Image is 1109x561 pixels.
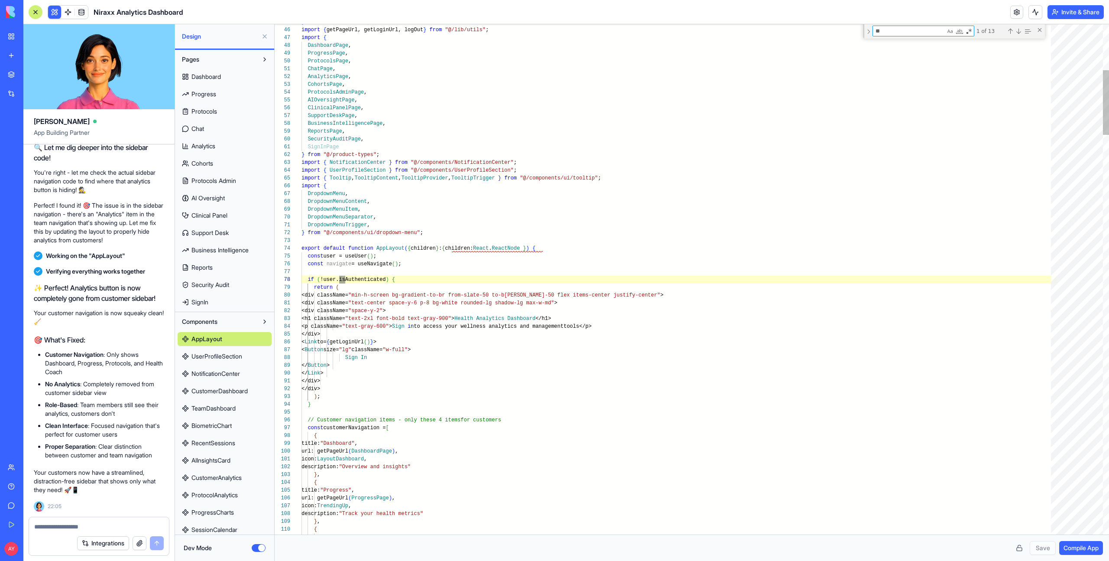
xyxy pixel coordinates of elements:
[34,501,44,512] img: Ella_00000_wcx2te.png
[523,245,526,251] span: }
[308,222,367,228] span: DropdownMenuTrigger
[275,315,290,323] div: 83
[439,245,442,251] span: :
[1007,28,1014,35] div: Previous Match (⇧Enter)
[275,190,290,198] div: 67
[178,191,272,205] a: AI Oversight
[392,277,395,283] span: {
[275,346,290,354] div: 87
[302,35,320,41] span: import
[389,160,392,166] span: }
[191,107,217,116] span: Protocols
[191,387,248,395] span: CustomerDashboard
[333,66,336,72] span: ,
[302,152,305,158] span: }
[486,27,489,33] span: ;
[955,27,964,36] div: Match Whole Word (⌥⌘W)
[946,27,954,36] div: Match Case (⌥⌘C)
[345,316,451,322] span: "text-2xl font-bold text-gray-900"
[305,339,317,345] span: Link
[302,167,320,173] span: import
[408,245,411,251] span: {
[45,350,164,376] li: : Only shows Dashboard, Progress, Protocols, and Health Coach
[386,277,389,283] span: )
[178,87,272,101] a: Progress
[308,113,354,119] span: SupportDeskPage
[514,167,517,173] span: ;
[34,142,164,163] h2: 🔍 Let me dig deeper into the sidebar code!
[191,439,235,447] span: RecentSessions
[323,27,326,33] span: {
[442,245,445,251] span: {
[178,419,272,433] a: BiometricChart
[191,456,230,465] span: AIInsightsCard
[308,58,348,64] span: ProtocolsPage
[598,175,601,181] span: ;
[275,252,290,260] div: 75
[275,127,290,135] div: 59
[504,292,660,298] span: [PERSON_NAME]-50 flex items-center justify-center"
[351,261,392,267] span: = useNavigate
[178,436,272,450] a: RecentSessions
[275,323,290,330] div: 84
[191,335,222,343] span: AppLayout
[275,34,290,42] div: 47
[308,128,342,134] span: ReportsPage
[308,97,354,103] span: AIOversightPage
[411,167,514,173] span: "@/components/UserProfileSection"
[308,89,364,95] span: ProtocolsAdminPage
[178,139,272,153] a: Analytics
[361,355,367,361] span: In
[275,57,290,65] div: 50
[514,160,517,166] span: ;
[77,536,129,550] button: Integrations
[389,167,392,173] span: }
[34,128,164,144] span: App Building Partner
[395,261,398,267] span: )
[405,245,408,251] span: (
[191,263,213,272] span: Reports
[178,70,272,84] a: Dashboard
[275,49,290,57] div: 49
[191,228,229,237] span: Support Desk
[302,160,320,166] span: import
[323,152,376,158] span: "@/product-types"
[414,323,564,329] span: to access your wellness analytics and management
[178,488,272,502] a: ProtocolAnalytics
[389,323,392,329] span: >
[275,88,290,96] div: 54
[317,339,327,345] span: to=
[191,508,234,517] span: ProgressCharts
[317,277,320,283] span: (
[330,167,386,173] span: UserProfileSection
[308,191,345,197] span: DropdownMenu
[178,209,272,222] a: Clinical Panel
[535,316,551,322] span: </h1>
[367,253,370,259] span: (
[275,198,290,205] div: 68
[275,26,290,34] div: 46
[308,121,383,127] span: BusinessIntelligencePage
[323,175,326,181] span: {
[1064,544,1099,552] span: Compile App
[392,323,405,329] span: Sign
[308,50,345,56] span: ProgressPage
[184,544,212,552] label: Dev Mode
[348,300,504,306] span: "text-center space-y-6 p-8 bg-white rounded-lg sha
[504,175,517,181] span: from
[348,292,504,298] span: "min-h-screen bg-gradient-to-br from-slate-50 to-b
[976,26,1005,36] div: 1 of 13
[445,27,486,33] span: "@/lib/utils"
[178,367,272,381] a: NotificationCenter
[411,160,514,166] span: "@/components/NotificationCenter"
[865,24,872,39] div: Toggle Replace
[191,421,232,430] span: BiometricChart
[327,27,423,33] span: getPageUrl, getLoginUrl, logOut
[554,300,557,306] span: >
[178,278,272,292] a: Security Audit
[178,471,272,485] a: CustomerAnalytics
[348,42,351,49] span: ,
[373,339,376,345] span: >
[178,401,272,415] a: TeamDashboard
[348,245,373,251] span: function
